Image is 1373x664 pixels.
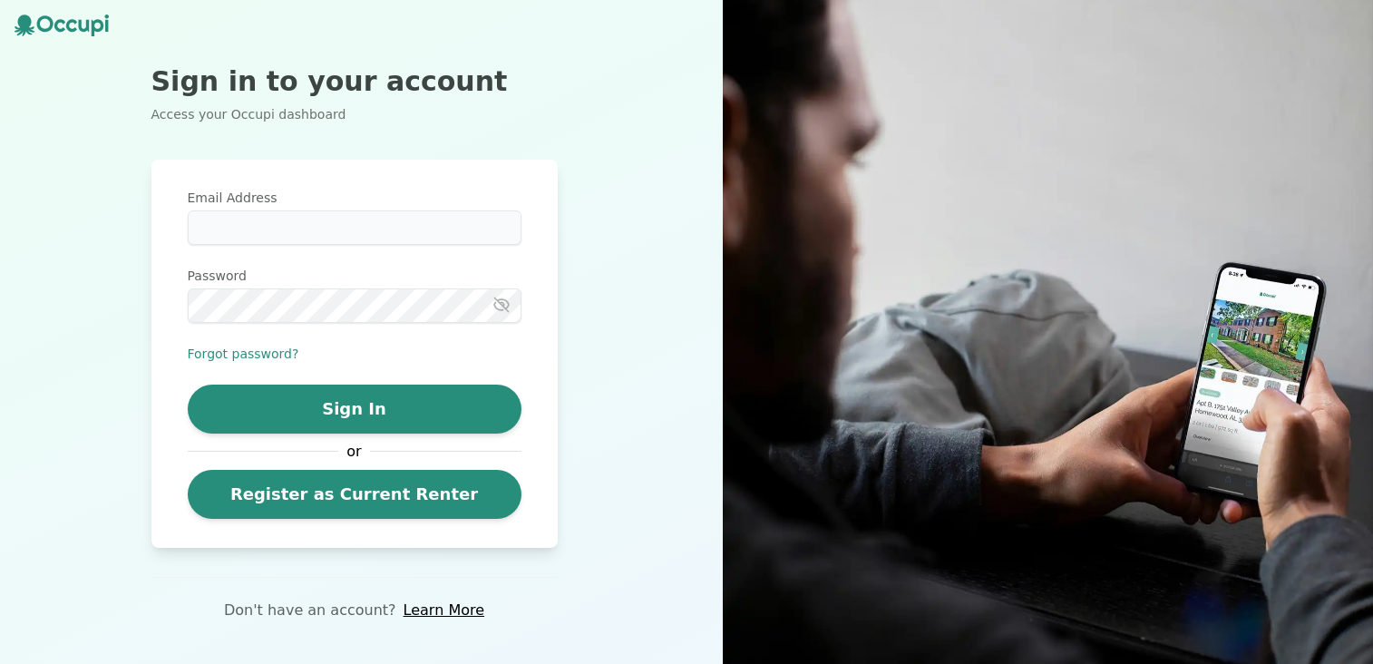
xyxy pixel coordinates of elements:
h2: Sign in to your account [151,65,558,98]
p: Don't have an account? [224,600,396,621]
label: Email Address [188,189,521,207]
button: Forgot password? [188,345,299,363]
a: Learn More [404,600,484,621]
label: Password [188,267,521,285]
span: or [338,441,371,463]
button: Sign In [188,385,521,434]
p: Access your Occupi dashboard [151,105,558,123]
a: Register as Current Renter [188,470,521,519]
